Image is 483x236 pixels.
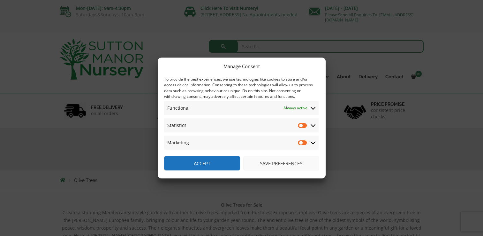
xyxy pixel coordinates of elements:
[167,104,190,112] span: Functional
[164,118,319,132] summary: Statistics
[243,156,319,170] button: Save preferences
[164,156,240,170] button: Accept
[283,104,307,112] span: Always active
[164,101,319,115] summary: Functional Always active
[167,122,186,129] span: Statistics
[164,136,319,150] summary: Marketing
[164,76,319,99] div: To provide the best experiences, we use technologies like cookies to store and/or access device i...
[223,62,260,70] div: Manage Consent
[167,139,189,146] span: Marketing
